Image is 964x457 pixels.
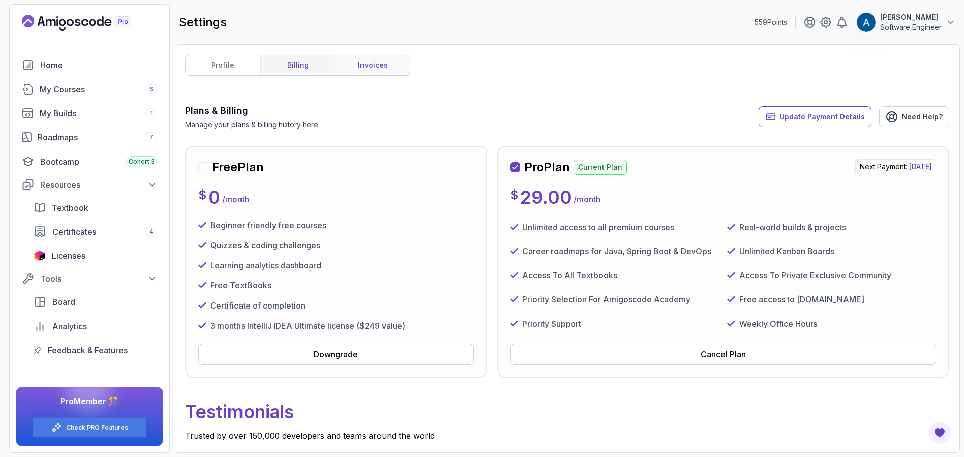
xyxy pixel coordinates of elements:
[16,127,163,147] a: roadmaps
[212,159,264,175] h2: Free Plan
[28,316,163,336] a: analytics
[52,202,88,214] span: Textbook
[40,59,157,71] div: Home
[40,179,157,191] div: Resources
[510,344,936,365] button: Cancel Plan
[880,12,942,22] p: [PERSON_NAME]
[185,120,318,130] p: Manage your plans & billing history here
[856,12,956,32] button: user profile image[PERSON_NAME]Software Engineer
[222,193,249,205] p: / month
[40,83,157,95] div: My Courses
[16,270,163,288] button: Tools
[129,158,155,166] span: Cohort 3
[16,151,163,172] a: bootcamp
[210,259,321,271] p: Learning analytics dashboard
[48,344,128,356] span: Feedback & Features
[179,14,227,30] h2: settings
[185,430,949,442] p: Trusted by over 150,000 developers and teams around the world
[16,55,163,75] a: home
[32,417,147,438] button: Check PRO Features
[28,292,163,312] a: board
[16,176,163,194] button: Resources
[260,55,335,75] a: billing
[149,228,153,236] span: 4
[52,320,87,332] span: Analytics
[780,112,865,122] span: Update Payment Details
[574,193,600,205] p: / month
[185,394,949,430] p: Testimonials
[574,160,627,175] p: Current Plan
[522,318,581,330] p: Priority Support
[149,133,153,141] span: 7
[66,424,128,432] a: Check PRO Features
[22,15,154,31] a: Landing page
[210,320,405,332] p: 3 months IntelliJ IDEA Ultimate license ($249 value)
[28,246,163,266] a: licenses
[510,187,518,203] p: $
[149,85,153,93] span: 6
[909,162,932,171] span: [DATE]
[928,421,952,445] button: Open Feedback Button
[522,245,711,257] p: Career roadmaps for Java, Spring Boot & DevOps
[739,269,891,281] p: Access To Private Exclusive Community
[40,273,157,285] div: Tools
[520,187,572,207] p: 29.00
[40,156,157,168] div: Bootcamp
[28,198,163,218] a: textbook
[210,299,305,312] p: Certificate of completion
[855,159,936,175] p: Next Payment:
[208,187,220,207] p: 0
[739,221,846,233] p: Real-world builds & projects
[902,112,943,122] span: Need Help?
[739,245,834,257] p: Unlimited Kanban Boards
[522,293,690,306] p: Priority Selection For Amigoscode Academy
[185,104,318,118] h3: Plans & Billing
[210,279,271,291] p: Free TextBooks
[739,293,864,306] p: Free access to [DOMAIN_NAME]
[522,269,617,281] p: Access To All Textbooks
[40,107,157,119] div: My Builds
[34,251,46,261] img: jetbrains icon
[755,17,787,27] p: 559 Points
[38,131,157,143] div: Roadmaps
[524,159,570,175] h2: Pro Plan
[198,344,474,365] button: Downgrade
[150,109,153,117] span: 1
[16,79,163,99] a: courses
[16,103,163,123] a: builds
[210,219,326,231] p: Beginner friendly free courses
[857,13,876,32] img: user profile image
[52,226,96,238] span: Certificates
[314,348,358,360] div: Downgrade
[759,106,871,127] button: Update Payment Details
[186,55,260,75] a: profile
[335,55,410,75] a: invoices
[879,106,949,127] a: Need Help?
[522,221,674,233] p: Unlimited access to all premium courses
[210,239,320,251] p: Quizzes & coding challenges
[52,250,85,262] span: Licenses
[198,187,206,203] p: $
[880,22,942,32] p: Software Engineer
[28,222,163,242] a: certificates
[52,296,75,308] span: Board
[739,318,817,330] p: Weekly Office Hours
[28,340,163,360] a: feedback
[701,348,746,360] div: Cancel Plan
